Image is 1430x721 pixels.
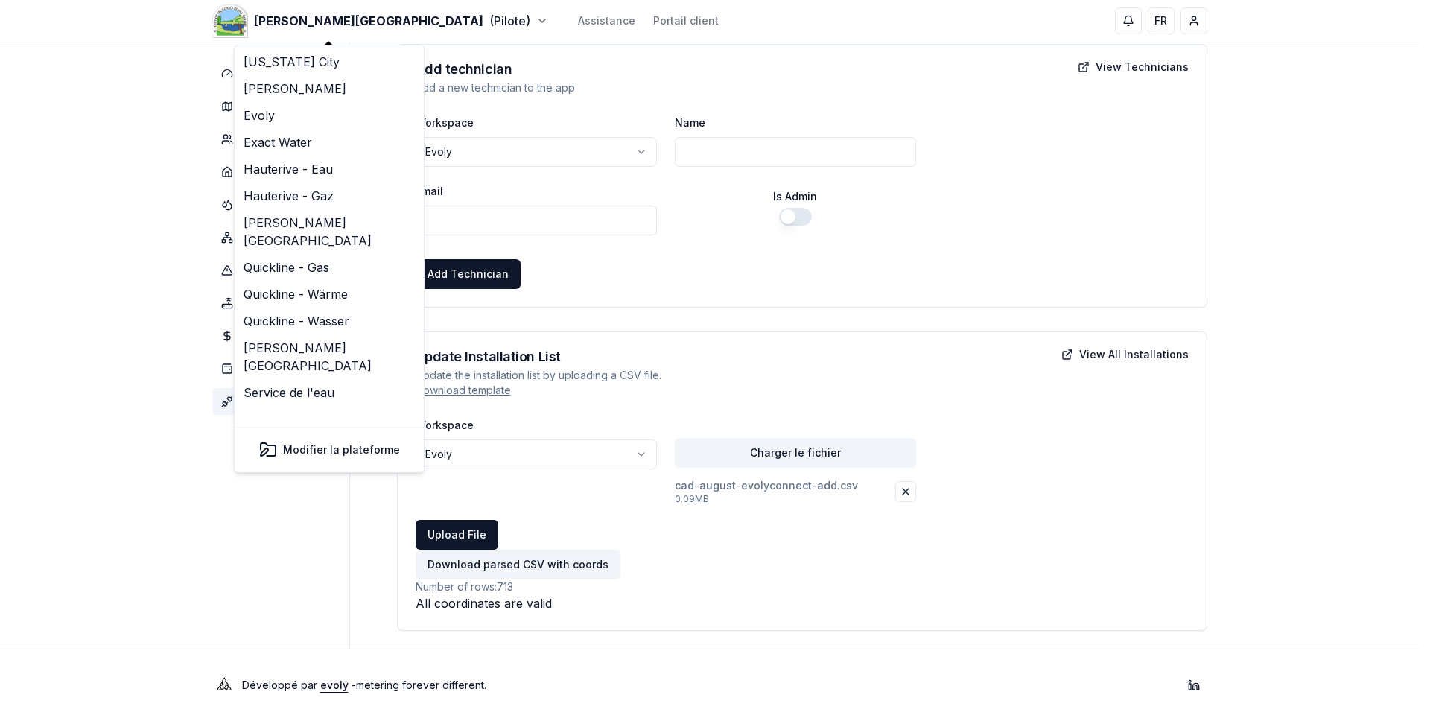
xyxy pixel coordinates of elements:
a: Evoly [238,102,421,129]
a: [PERSON_NAME][GEOGRAPHIC_DATA] [238,209,421,254]
a: Quickline - Wasser [238,308,421,334]
a: [PERSON_NAME][GEOGRAPHIC_DATA] [238,334,421,379]
button: Modifier la plateforme [244,435,415,465]
a: Service de l'eau [238,379,421,406]
a: Quickline - Gas [238,254,421,281]
a: Hauterive - Eau [238,156,421,182]
a: [PERSON_NAME] [238,75,421,102]
a: Shenandoah [238,406,421,433]
a: Quickline - Wärme [238,281,421,308]
a: [US_STATE] City [238,48,421,75]
a: Exact Water [238,129,421,156]
a: Hauterive - Gaz [238,182,421,209]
